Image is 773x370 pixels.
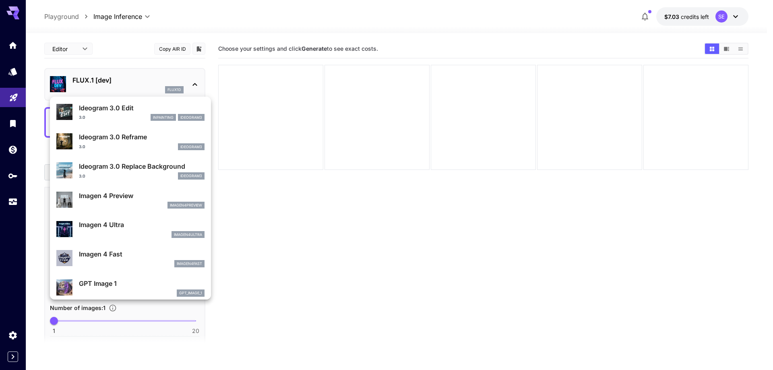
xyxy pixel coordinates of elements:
p: Ideogram 3.0 Edit [79,103,205,113]
p: Ideogram 3.0 Replace Background [79,161,205,171]
p: inpainting [153,115,174,120]
p: imagen4fast [177,261,202,267]
p: imagen4ultra [174,232,202,238]
p: Ideogram 3.0 Reframe [79,132,205,142]
p: 3.0 [79,114,85,120]
p: ideogram3 [180,173,202,179]
p: ideogram3 [180,144,202,150]
p: 3.0 [79,144,85,150]
p: 3.0 [79,173,85,179]
p: Imagen 4 Ultra [79,220,205,229]
p: ideogram3 [180,115,202,120]
p: GPT Image 1 [79,279,205,288]
div: Imagen 4 Fastimagen4fast [56,246,205,271]
p: Imagen 4 Fast [79,249,205,259]
div: Imagen 4 Previewimagen4preview [56,188,205,212]
p: Imagen 4 Preview [79,191,205,201]
div: Ideogram 3.0 Reframe3.0ideogram3 [56,129,205,153]
p: imagen4preview [170,203,202,208]
div: Imagen 4 Ultraimagen4ultra [56,217,205,241]
div: GPT Image 1gpt_image_1 [56,275,205,300]
div: Ideogram 3.0 Edit3.0inpaintingideogram3 [56,100,205,124]
div: Ideogram 3.0 Replace Background3.0ideogram3 [56,158,205,183]
p: gpt_image_1 [179,290,202,296]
